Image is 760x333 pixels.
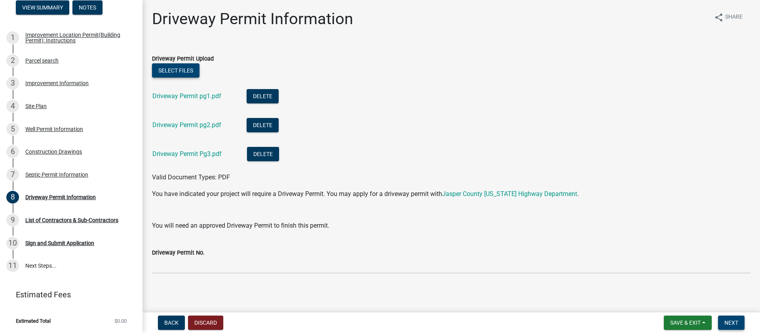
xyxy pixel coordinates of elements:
[72,0,103,15] button: Notes
[708,10,749,25] button: shareShare
[114,318,127,323] span: $0.00
[152,10,353,29] h1: Driveway Permit Information
[152,189,750,199] p: You have indicated your project will require a Driveway Permit. You may apply for a driveway perm...
[25,240,94,246] div: Sign and Submit Application
[6,77,19,89] div: 3
[152,221,750,230] p: You will need an approved Driveway Permit to finish this permit.
[152,250,205,256] label: Driveway Permit No.
[6,287,130,303] a: Estimated Fees
[6,191,19,204] div: 8
[6,145,19,158] div: 6
[6,54,19,67] div: 2
[247,151,279,158] wm-modal-confirm: Delete Document
[25,172,88,177] div: Septic Permit Information
[6,31,19,44] div: 1
[247,93,279,101] wm-modal-confirm: Delete Document
[247,122,279,129] wm-modal-confirm: Delete Document
[188,316,223,330] button: Discard
[25,217,118,223] div: List of Contractors & Sub-Contractors
[25,58,59,63] div: Parcel search
[25,80,89,86] div: Improvement Information
[6,100,19,112] div: 4
[152,173,230,181] span: Valid Document Types: PDF
[152,63,199,78] button: Select files
[25,194,96,200] div: Driveway Permit Information
[152,150,222,158] a: Driveway Permit Pg3.pdf
[16,318,51,323] span: Estimated Total
[247,89,279,103] button: Delete
[718,316,745,330] button: Next
[664,316,712,330] button: Save & Exit
[670,320,701,326] span: Save & Exit
[6,259,19,272] div: 11
[6,168,19,181] div: 7
[16,5,69,11] wm-modal-confirm: Summary
[442,190,577,198] a: Jasper County [US_STATE] Highway Department
[152,121,221,129] a: Driveway Permit pg2.pdf
[25,149,82,154] div: Construction Drawings
[16,0,69,15] button: View Summary
[164,320,179,326] span: Back
[72,5,103,11] wm-modal-confirm: Notes
[25,126,83,132] div: Well Permit Information
[152,56,214,62] label: Driveway Permit Upload
[247,147,279,161] button: Delete
[6,123,19,135] div: 5
[158,316,185,330] button: Back
[152,92,221,100] a: Driveway Permit pg1.pdf
[725,13,743,22] span: Share
[724,320,738,326] span: Next
[714,13,724,22] i: share
[247,118,279,132] button: Delete
[6,214,19,226] div: 9
[25,103,47,109] div: Site Plan
[6,237,19,249] div: 10
[25,32,130,43] div: Improvement Location Permit(Building Permit): Instructions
